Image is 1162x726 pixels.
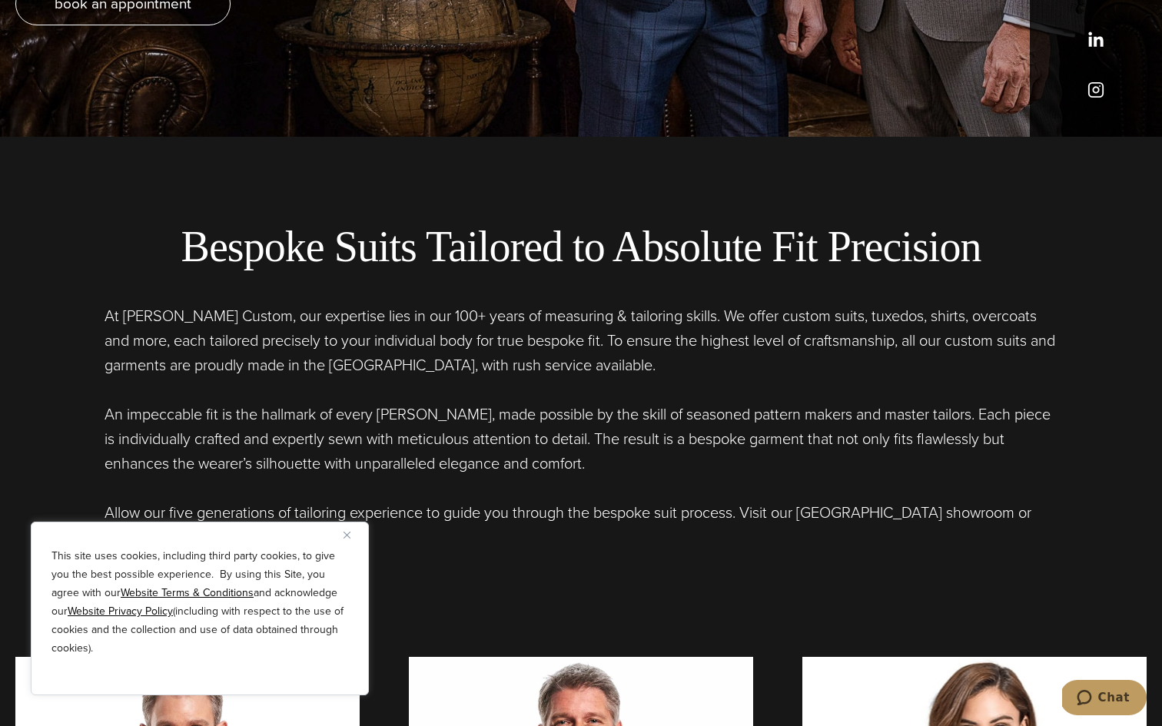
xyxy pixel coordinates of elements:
p: An impeccable fit is the hallmark of every [PERSON_NAME], made possible by the skill of seasoned ... [105,402,1057,476]
iframe: Opens a widget where you can chat to one of our agents [1062,680,1147,718]
img: Close [344,532,350,539]
p: Allow our five generations of tailoring experience to guide you through the bespoke suit process.... [105,500,1057,549]
a: Website Terms & Conditions [121,585,254,601]
p: At [PERSON_NAME] Custom, our expertise lies in our 100+ years of measuring & tailoring skills. We... [105,303,1057,377]
button: Close [344,525,362,544]
a: Website Privacy Policy [68,603,173,619]
h2: Bespoke Suits Tailored to Absolute Fit Precision [15,221,1147,273]
p: This site uses cookies, including third party cookies, to give you the best possible experience. ... [51,547,348,658]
